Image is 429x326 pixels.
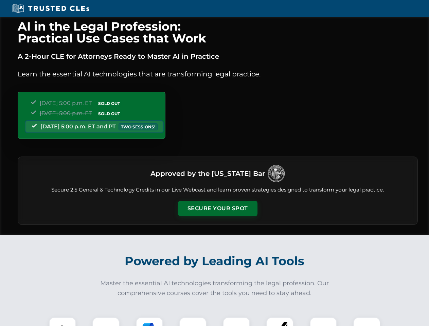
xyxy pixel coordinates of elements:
span: SOLD OUT [96,110,122,117]
img: Trusted CLEs [10,3,91,14]
p: Master the essential AI technologies transforming the legal profession. Our comprehensive courses... [96,278,334,298]
span: [DATE] 5:00 p.m. ET [40,110,92,116]
span: [DATE] 5:00 p.m. ET [40,100,92,106]
img: Logo [268,165,285,182]
h1: AI in the Legal Profession: Practical Use Cases that Work [18,20,418,44]
span: SOLD OUT [96,100,122,107]
button: Secure Your Spot [178,201,257,216]
p: A 2-Hour CLE for Attorneys Ready to Master AI in Practice [18,51,418,62]
h2: Powered by Leading AI Tools [26,249,403,273]
h3: Approved by the [US_STATE] Bar [150,167,265,180]
p: Learn the essential AI technologies that are transforming legal practice. [18,69,418,79]
p: Secure 2.5 General & Technology Credits in our Live Webcast and learn proven strategies designed ... [26,186,409,194]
